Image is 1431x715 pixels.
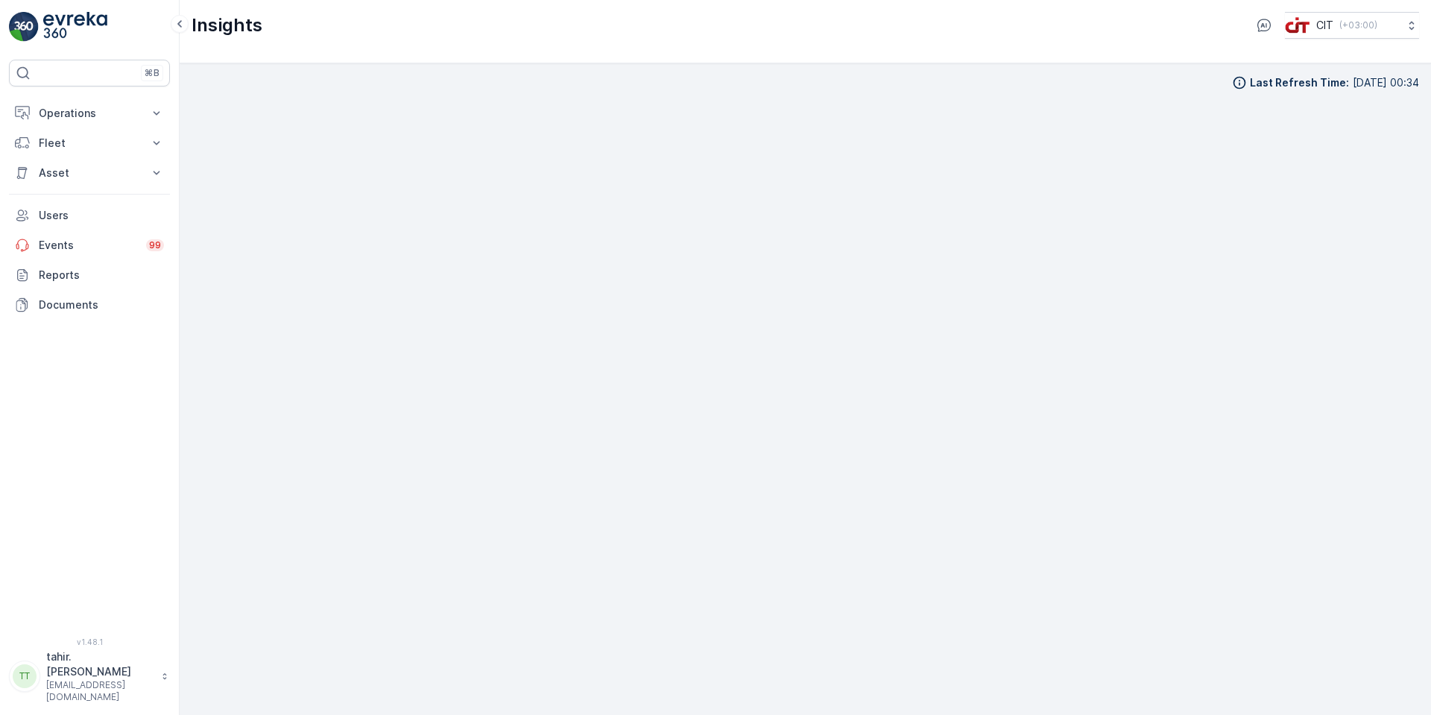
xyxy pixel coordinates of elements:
[39,208,164,223] p: Users
[39,297,164,312] p: Documents
[9,260,170,290] a: Reports
[192,13,262,37] p: Insights
[9,12,39,42] img: logo
[1285,12,1419,39] button: CIT(+03:00)
[1339,19,1377,31] p: ( +03:00 )
[39,238,137,253] p: Events
[149,239,161,251] p: 99
[39,106,140,121] p: Operations
[9,128,170,158] button: Fleet
[1316,18,1333,33] p: CIT
[9,230,170,260] a: Events99
[9,290,170,320] a: Documents
[1250,75,1349,90] p: Last Refresh Time :
[9,637,170,646] span: v 1.48.1
[1353,75,1419,90] p: [DATE] 00:34
[9,158,170,188] button: Asset
[9,649,170,703] button: TTtahir.[PERSON_NAME][EMAIL_ADDRESS][DOMAIN_NAME]
[46,649,154,679] p: tahir.[PERSON_NAME]
[145,67,159,79] p: ⌘B
[39,136,140,151] p: Fleet
[1285,17,1310,34] img: cit-logo_pOk6rL0.png
[9,98,170,128] button: Operations
[46,679,154,703] p: [EMAIL_ADDRESS][DOMAIN_NAME]
[13,664,37,688] div: TT
[43,12,107,42] img: logo_light-DOdMpM7g.png
[39,166,140,180] p: Asset
[39,268,164,283] p: Reports
[9,201,170,230] a: Users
